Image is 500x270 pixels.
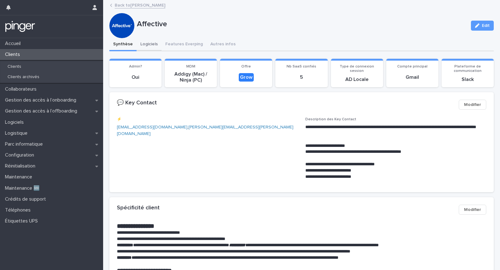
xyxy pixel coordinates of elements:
img: mTgBEunGTSyRkCgitkcU [5,20,35,33]
p: Maintenance [2,174,37,180]
button: Modifier [459,205,486,215]
p: Clients [2,64,26,69]
p: Étiquettes UPS [2,218,43,224]
p: Collaborateurs [2,86,42,92]
p: Logiciels [2,119,29,125]
button: Synthèse [109,38,137,51]
p: Logistique [2,130,32,136]
h2: 💬 Key Contact [117,100,157,107]
p: AD Locale [335,77,379,82]
button: Features Everping [162,38,207,51]
span: Type de connexion session [340,65,374,73]
p: Téléphones [2,207,36,213]
span: Modifier [464,207,481,213]
p: Gestion des accès à l’onboarding [2,97,81,103]
p: Clients [2,52,25,57]
span: Admin? [129,65,142,68]
p: Gestion des accès à l’offboarding [2,108,82,114]
p: Réinitialisation [2,163,40,169]
p: Configuration [2,152,39,158]
span: Modifier [464,102,481,108]
span: MDM [186,65,195,68]
button: Autres infos [207,38,239,51]
p: 5 [279,74,324,80]
p: Maintenance 🆕 [2,185,45,191]
button: Edit [471,21,494,31]
p: Accueil [2,41,26,47]
p: , [117,124,298,137]
a: Back to[PERSON_NAME] [115,1,165,8]
button: Logiciels [137,38,162,51]
span: Description des Key Contact [305,117,356,121]
a: [EMAIL_ADDRESS][DOMAIN_NAME] [117,125,187,129]
span: Nb SaaS confiés [287,65,316,68]
p: Crédits de support [2,196,51,202]
span: Plateforme de communication [454,65,482,73]
a: [PERSON_NAME][EMAIL_ADDRESS][PERSON_NAME][DOMAIN_NAME] [117,125,293,136]
span: Edit [482,23,490,28]
div: Grow [239,73,254,82]
p: Slack [445,77,490,82]
button: Modifier [459,100,486,110]
span: Compte principal [397,65,427,68]
p: Oui [113,74,158,80]
h2: Spécificité client [117,205,160,212]
p: Addigy (Mac) / Ninja (PC) [168,71,213,83]
p: Affective [137,20,466,29]
p: Gmail [390,74,435,80]
span: ⚡️ [117,117,122,121]
p: Parc informatique [2,141,48,147]
p: Clients archivés [2,74,44,80]
span: Offre [241,65,251,68]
